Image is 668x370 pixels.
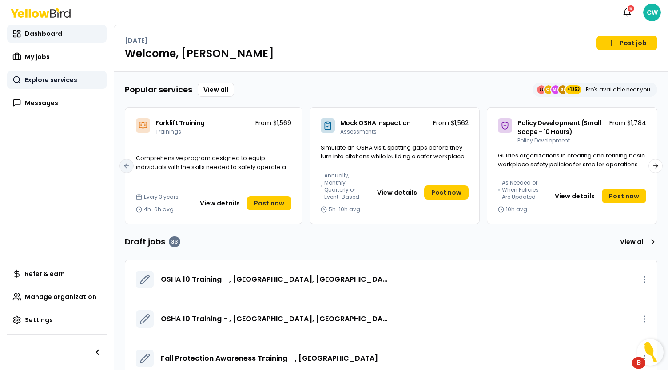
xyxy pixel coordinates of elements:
[627,4,635,12] div: 5
[340,128,377,135] span: Assessments
[155,118,205,127] span: Forklift Training
[567,85,580,94] span: +1353
[125,236,180,248] h3: Draft jobs
[255,118,291,127] p: From $1,569
[25,315,53,324] span: Settings
[433,118,469,127] p: From $1,562
[498,151,645,177] span: Guides organizations in creating and refining basic workplace safety policies for smaller operati...
[144,193,179,201] span: Every 3 years
[25,292,96,301] span: Manage organization
[161,274,388,285] a: OSHA 10 Training - , [GEOGRAPHIC_DATA], [GEOGRAPHIC_DATA] 98290
[609,192,639,201] span: Post now
[25,75,77,84] span: Explore services
[321,143,466,161] span: Simulate an OSHA visit, spotting gaps before they turn into citations while building a safer work...
[551,85,560,94] span: MJ
[616,235,657,249] a: View all
[506,206,527,213] span: 10h avg
[25,52,50,61] span: My jobs
[169,236,180,247] div: 33
[618,4,636,21] button: 5
[544,85,553,94] span: CE
[517,118,601,136] span: Policy Development (Small Scope - 10 Hours)
[602,189,646,203] a: Post now
[25,29,62,38] span: Dashboard
[537,85,546,94] span: EE
[424,185,469,200] a: Post now
[517,137,570,144] span: Policy Development
[549,189,600,203] button: View details
[7,265,107,283] a: Refer & earn
[125,83,192,96] h3: Popular services
[25,269,65,278] span: Refer & earn
[7,25,107,43] a: Dashboard
[155,128,181,135] span: Trainings
[372,185,422,200] button: View details
[637,339,664,366] button: Open Resource Center, 8 new notifications
[324,172,365,201] span: Annually, Monthly, Quarterly or Event-Based
[136,154,290,180] span: Comprehensive program designed to equip individuals with the skills needed to safely operate a fo...
[431,188,461,197] span: Post now
[596,36,657,50] a: Post job
[609,118,646,127] p: From $1,784
[643,4,661,21] span: CW
[247,196,291,210] a: Post now
[25,98,58,107] span: Messages
[7,311,107,329] a: Settings
[161,314,388,324] a: OSHA 10 Training - , [GEOGRAPHIC_DATA], [GEOGRAPHIC_DATA] 98290
[198,83,234,97] a: View all
[340,118,411,127] span: Mock OSHA Inspection
[329,206,360,213] span: 5h-10h avg
[7,71,107,89] a: Explore services
[254,199,284,208] span: Post now
[144,206,174,213] span: 4h-6h avg
[558,85,567,94] span: SE
[125,47,657,61] h1: Welcome, [PERSON_NAME]
[125,36,147,45] p: [DATE]
[195,196,245,210] button: View details
[586,86,650,93] p: Pro's available near you
[502,179,542,201] span: As Needed or When Policies Are Updated
[7,94,107,112] a: Messages
[7,48,107,66] a: My jobs
[161,353,378,364] a: Fall Protection Awareness Training - , [GEOGRAPHIC_DATA]
[7,288,107,306] a: Manage organization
